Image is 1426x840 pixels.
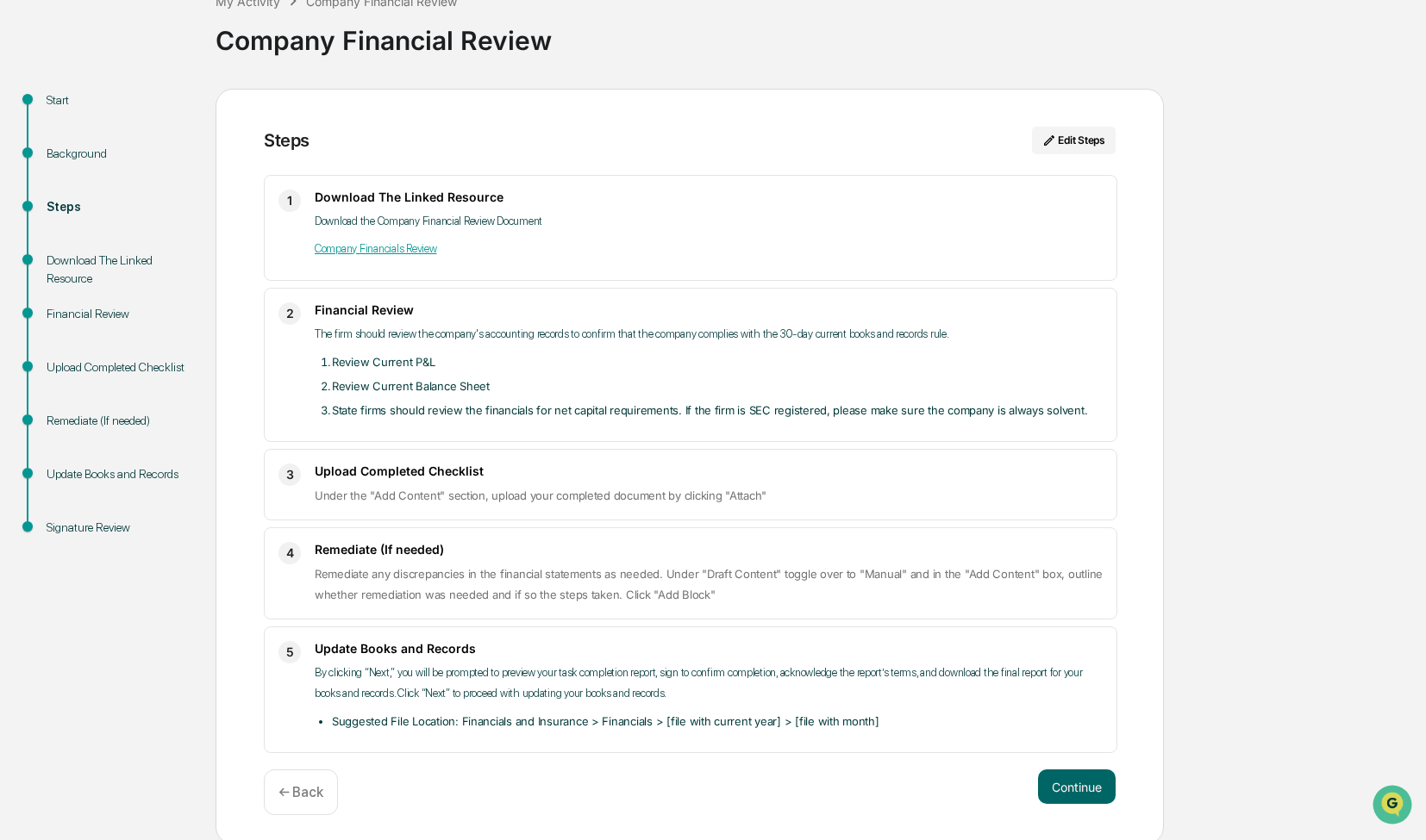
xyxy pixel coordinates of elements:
[315,211,1103,232] p: Download the Company Financial Review Document
[59,131,283,148] div: Start new chat
[332,400,1103,420] li: State firms should review the financials for net capital requirements. If the firm is SEC registe...
[332,711,1103,731] li: Suggested File Location: Financials and Insurance > Financials > [file with current year] > [file...
[286,464,294,485] span: 3
[315,641,1103,656] h3: Update Books and Records
[172,291,209,304] span: Pylon
[47,305,188,323] div: Financial Review
[332,352,1103,372] li: Review Current P&L
[10,209,118,240] a: 🖐️Preclearance
[315,324,1103,345] p: The firm should review the company's accounting records to confirm that the company complies with...
[216,11,1417,56] div: Company Financial Review
[332,376,1103,396] li: Review Current Balance Sheet
[286,543,294,563] span: 4
[34,216,111,233] span: Preclearance
[47,519,188,537] div: Signature Review
[17,35,314,63] p: How can we help?
[315,663,1103,704] p: By clicking “Next,” you will be prompted to preview your task completion report, sign to confirm ...
[315,302,1103,317] h3: Financial Review
[315,542,1103,557] h3: Remediate (If needed)
[47,252,188,288] div: Download The Linked Resource
[315,242,437,255] a: Company Financials Review
[287,190,292,211] span: 1
[34,249,109,266] span: Data Lookup
[47,465,188,483] div: Update Books and Records
[118,209,221,240] a: 🗄️Attestations
[47,358,188,376] div: Upload Completed Checklist
[315,488,766,502] span: Under the "Add Content" section, upload your completed document by clicking "Attach"
[47,145,188,163] div: Background
[47,91,188,109] div: Start
[1371,783,1417,830] iframe: Open customer support
[1032,127,1116,154] button: Edit Steps
[315,567,1103,601] span: Remediate any discrepancies in the financial statements as needed. Under "Draft Content" toggle o...
[142,216,214,233] span: Attestations
[264,130,310,151] div: Steps
[1038,769,1116,804] button: Continue
[10,242,116,273] a: 🔎Data Lookup
[315,464,1103,478] h3: Upload Completed Checklist
[17,251,31,264] div: 🔎
[47,412,188,430] div: Remediate (If needed)
[286,642,294,663] span: 5
[125,218,139,232] div: 🗄️
[17,218,31,232] div: 🖐️
[278,784,323,800] p: ← Back
[17,131,48,162] img: 1746055101610-c473b297-6a78-478c-a979-82029cc54cd1
[286,303,294,324] span: 2
[315,190,1103,204] h3: Download The Linked Resource
[122,290,209,304] a: Powered byPylon
[59,148,218,162] div: We're available if you need us!
[47,198,188,216] div: Steps
[293,136,314,157] button: Start new chat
